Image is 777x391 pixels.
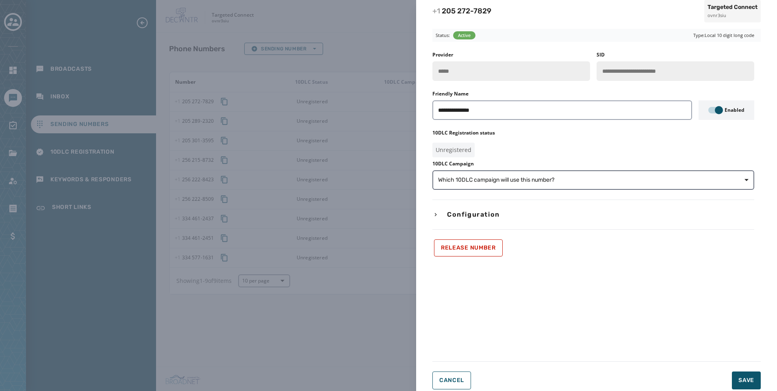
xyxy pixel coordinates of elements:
button: Which 10DLC campaign will use this number? [432,170,754,190]
button: Save [732,371,761,389]
label: SID [597,52,605,58]
span: Status: [436,32,450,39]
span: Unregistered [436,146,471,154]
span: ovnr3siu [708,12,757,19]
label: 10DLC Registration status [432,130,495,136]
button: Cancel [432,371,471,389]
label: Enabled [725,107,744,113]
label: Provider [432,52,453,58]
span: 205 272 - 7829 [432,7,491,15]
span: Release Number [441,245,496,251]
span: Targeted Connect [708,3,757,11]
span: Active [458,32,471,39]
span: +1 [432,7,442,15]
label: 10DLC Campaign [432,161,754,167]
span: Type: Local 10 digit long code [693,32,754,39]
span: Which 10DLC campaign will use this number? [438,176,554,184]
button: Release Number [434,239,503,256]
span: Save [738,376,754,384]
span: Cancel [439,377,464,384]
label: Friendly Name [432,91,469,97]
button: Configuration [432,210,754,219]
span: Configuration [445,210,501,219]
